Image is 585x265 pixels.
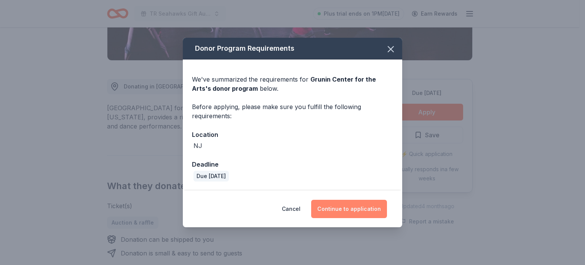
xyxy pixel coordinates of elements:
button: Cancel [282,200,300,218]
div: We've summarized the requirements for below. [192,75,393,93]
div: NJ [193,141,202,150]
div: Before applying, please make sure you fulfill the following requirements: [192,102,393,120]
div: Deadline [192,159,393,169]
div: Due [DATE] [193,171,229,181]
button: Continue to application [311,200,387,218]
div: Donor Program Requirements [183,38,402,59]
div: Location [192,130,393,140]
